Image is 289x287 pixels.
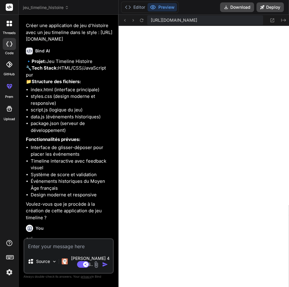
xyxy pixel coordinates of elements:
button: Deploy [256,2,284,12]
li: Événements historiques du Moyen Âge français [31,178,113,192]
img: Pick Models [52,259,57,264]
label: code [5,51,14,56]
button: Editor [123,3,148,11]
li: Timeline interactive avec feedback visuel [31,158,113,171]
p: Always double-check its answers. Your in Bind [23,274,114,279]
span: [URL][DOMAIN_NAME] [151,17,197,23]
h6: You [36,225,44,231]
p: Créer une application de jeu d'histoire avec un jeu timeline dans le style : [URL][DOMAIN_NAME] [26,22,113,43]
p: Source [36,258,50,264]
label: Upload [4,117,15,122]
p: [PERSON_NAME] 4 S.. [70,255,110,267]
iframe: Preview [119,26,289,287]
li: Système de score et validation [31,171,113,178]
label: prem [5,94,13,99]
button: Preview [148,3,177,11]
label: threads [3,30,16,36]
li: package.json (serveur de développement) [31,120,113,134]
button: Download [220,2,254,12]
li: styles.css (design moderne et responsive) [31,93,113,107]
li: data.js (événements historiques) [31,114,113,120]
img: attachment [93,261,100,268]
strong: Structure des fichiers: [32,79,81,84]
p: oui [26,236,113,242]
li: Interface de glisser-déposer pour placer les événements [31,144,113,158]
p: Voulez-vous que je procède à la création de cette application de jeu timeline ? [26,201,113,221]
label: GitHub [4,72,15,77]
strong: Fonctionnalités prévues: [26,136,80,142]
h6: Bind AI [35,48,50,54]
p: 🔹 Jeu Timeline Histoire 🔧 HTML/CSS/JavaScript pur 📁 [26,58,113,85]
li: script.js (logique du jeu) [31,107,113,114]
span: privacy [81,275,92,278]
li: Design moderne et responsive [31,192,113,198]
img: icon [102,261,108,267]
li: index.html (interface principale) [31,86,113,93]
img: Claude 4 Sonnet [62,258,68,264]
strong: Tech Stack: [32,65,58,71]
strong: Projet: [32,58,46,64]
img: settings [4,267,14,277]
span: jeu_timeline_histoire [23,5,69,11]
